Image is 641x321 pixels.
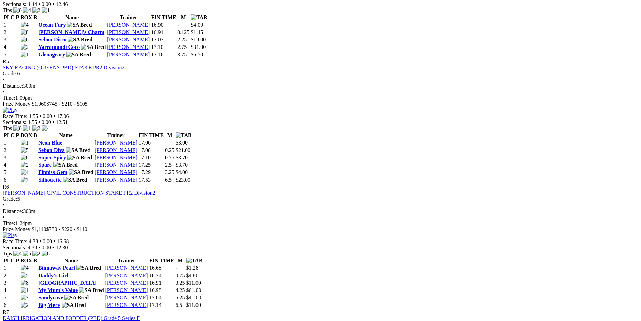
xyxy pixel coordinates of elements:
span: R6 [3,184,9,190]
img: SA Bred [62,302,86,308]
a: [PERSON_NAME] CIVIL CONSTRUCTION STAKE PR2 Division2 [3,190,155,196]
th: FIN TIME [138,132,164,139]
span: $18.00 [191,37,206,42]
span: Race Time: [3,113,27,119]
td: 1 [3,139,20,146]
td: 17.29 [138,169,164,176]
span: Tips [3,125,12,131]
td: 6 [3,302,20,309]
span: • [3,89,5,95]
text: 0.75 [176,272,185,278]
a: Ocean Fury [38,22,66,28]
text: 0.25 [165,147,174,153]
span: • [54,238,56,244]
img: 4 [42,125,50,131]
span: 4.38 [29,238,38,244]
img: SA Bred [67,155,92,161]
text: 3.75 [177,52,187,57]
text: 4.25 [176,287,185,293]
text: - [165,140,167,146]
span: BOX [21,258,32,263]
span: • [3,202,5,208]
img: SA Bred [76,265,101,271]
span: 0.00 [42,119,51,125]
th: Trainer [105,257,148,264]
span: 4.38 [28,245,37,250]
a: Spare [38,162,52,168]
span: P [16,14,19,20]
span: $3.00 [176,140,188,146]
img: 2 [21,302,29,308]
span: $21.00 [176,147,190,153]
td: 16.91 [151,29,176,36]
span: • [54,113,56,119]
span: Tips [3,251,12,256]
span: $780 - $220 - $110 [46,226,87,232]
td: 3 [3,154,20,161]
span: 16.68 [57,238,69,244]
td: 1 [3,22,20,28]
td: 4 [3,44,20,51]
td: 17.53 [138,176,164,183]
span: Sectionals: [3,119,26,125]
img: TAB [186,258,203,264]
span: $3.70 [176,162,188,168]
span: PLC [4,14,14,20]
a: [PERSON_NAME] [105,265,148,271]
img: SA Bred [53,162,78,168]
img: 5 [23,251,31,257]
text: 6.5 [165,177,172,183]
span: 0.00 [42,245,51,250]
a: Silhouette [38,177,61,183]
span: P [16,132,19,138]
th: Name [38,14,106,21]
td: 16.74 [149,272,175,279]
span: • [52,245,55,250]
a: My Mum's Value [38,287,78,293]
span: 12.46 [56,1,68,7]
span: 4.44 [28,1,37,7]
td: 17.25 [138,162,164,168]
td: 17.06 [138,139,164,146]
img: 4 [21,169,29,175]
td: 2 [3,29,20,36]
img: SA Bred [67,22,92,28]
text: 3.25 [176,280,185,286]
span: • [52,1,55,7]
span: B [33,258,37,263]
text: - [176,265,177,271]
td: 16.68 [149,265,175,271]
span: • [38,119,40,125]
td: 2 [3,272,20,279]
span: 4.55 [28,119,37,125]
td: 17.04 [149,294,175,301]
img: 8 [21,29,29,35]
span: P [16,258,19,263]
text: 0.75 [165,155,174,160]
span: B [33,132,37,138]
span: $3.70 [176,155,188,160]
td: 3 [3,36,20,43]
img: 7 [21,177,29,183]
th: M [177,14,190,21]
span: $11.00 [186,280,201,286]
th: Name [38,132,94,139]
a: Sandycove [38,295,63,300]
a: SKY RACING (QUEENS PBD) STAKE PR2 Division2 [3,65,125,70]
td: 4 [3,287,20,294]
span: $4.00 [176,169,188,175]
img: 1 [21,52,29,58]
span: 12.30 [56,245,68,250]
a: [PERSON_NAME] [105,302,148,308]
a: [PERSON_NAME] [95,177,137,183]
img: 2 [21,162,29,168]
td: 17.08 [138,147,164,154]
a: [PERSON_NAME] [105,272,148,278]
span: • [3,214,5,220]
span: $11.00 [186,302,201,308]
th: Trainer [94,132,138,139]
span: $4.00 [191,22,203,28]
a: DAISH IRRIGATION AND FODDER (PBD) Grade 5 Series F [3,315,140,321]
span: • [39,113,41,119]
img: 8 [21,280,29,286]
